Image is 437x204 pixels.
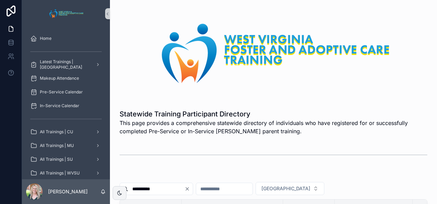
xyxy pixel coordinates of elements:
span: All Trainings | MU [40,143,74,148]
p: [PERSON_NAME] [48,188,88,195]
a: Home [26,32,106,45]
img: App logo [47,8,85,19]
span: Pre-Service Calendar [40,89,83,95]
img: 31343-LogoRetina.png [149,16,398,90]
a: All Trainings | CU [26,126,106,138]
a: Pre-Service Calendar [26,86,106,98]
button: Clear [184,186,193,192]
a: All Trainings | WVSU [26,167,106,179]
span: [GEOGRAPHIC_DATA] [261,185,310,192]
h1: Statewide Training Participant Directory [120,109,427,119]
span: In-Service Calendar [40,103,79,109]
div: scrollable content [22,27,110,179]
a: All Trainings | SU [26,153,106,166]
span: All Trainings | SU [40,157,73,162]
span: Home [40,36,52,41]
span: Makeup Attendance [40,76,79,81]
span: Latest Trainings | [GEOGRAPHIC_DATA] [40,59,90,70]
span: All Trainings | CU [40,129,73,135]
a: Makeup Attendance [26,72,106,84]
a: All Trainings | MU [26,139,106,152]
span: All Trainings | WVSU [40,170,80,176]
button: Select Button [256,182,324,195]
a: Latest Trainings | [GEOGRAPHIC_DATA] [26,58,106,71]
a: In-Service Calendar [26,100,106,112]
span: This page provides a comprehensive statewide directory of individuals who have registered for or ... [120,119,427,135]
